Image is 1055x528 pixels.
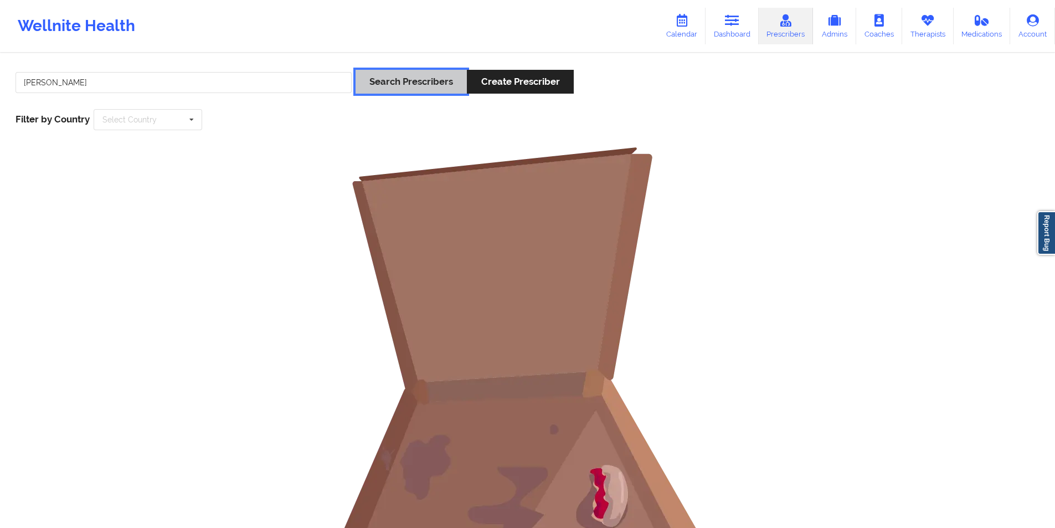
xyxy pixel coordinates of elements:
span: Filter by Country [16,114,90,125]
button: Search Prescribers [356,70,467,94]
a: Account [1010,8,1055,44]
button: Create Prescriber [467,70,573,94]
a: Therapists [902,8,954,44]
a: Coaches [856,8,902,44]
a: Calendar [658,8,706,44]
input: Search Keywords [16,72,352,93]
a: Medications [954,8,1011,44]
a: Dashboard [706,8,759,44]
div: Select Country [102,116,157,124]
a: Report Bug [1037,211,1055,255]
a: Admins [813,8,856,44]
a: Prescribers [759,8,814,44]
